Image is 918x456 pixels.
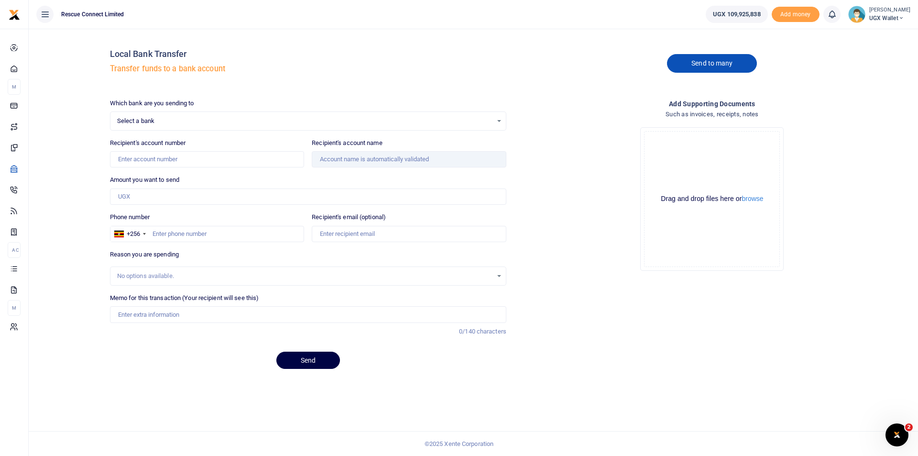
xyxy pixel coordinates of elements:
[713,10,761,19] span: UGX 109,925,838
[110,99,194,108] label: Which bank are you sending to
[477,328,506,335] span: characters
[110,226,305,242] input: Enter phone number
[667,54,757,73] a: Send to many
[312,226,506,242] input: Enter recipient email
[772,10,820,17] a: Add money
[127,229,140,239] div: +256
[848,6,910,23] a: profile-user [PERSON_NAME] UGX Wallet
[312,212,386,222] label: Recipient's email (optional)
[640,127,784,271] div: File Uploader
[772,7,820,22] li: Toup your wallet
[8,242,21,258] li: Ac
[8,79,21,95] li: M
[110,212,150,222] label: Phone number
[9,11,20,18] a: logo-small logo-large logo-large
[110,293,259,303] label: Memo for this transaction (Your recipient will see this)
[110,175,179,185] label: Amount you want to send
[885,423,908,446] iframe: Intercom live chat
[110,49,506,59] h4: Local Bank Transfer
[117,116,492,126] span: Select a bank
[110,151,305,167] input: Enter account number
[869,6,910,14] small: [PERSON_NAME]
[514,99,910,109] h4: Add supporting Documents
[8,300,21,316] li: M
[57,10,128,19] span: Rescue Connect Limited
[110,306,506,323] input: Enter extra information
[110,64,506,74] h5: Transfer funds to a bank account
[110,250,179,259] label: Reason you are spending
[645,194,779,203] div: Drag and drop files here or
[772,7,820,22] span: Add money
[117,271,492,281] div: No options available.
[312,138,382,148] label: Recipient's account name
[110,189,506,205] input: UGX
[9,9,20,21] img: logo-small
[702,6,772,23] li: Wallet ballance
[514,109,910,120] h4: Such as invoices, receipts, notes
[459,328,475,335] span: 0/140
[110,226,149,242] div: Uganda: +256
[276,352,340,369] button: Send
[706,6,768,23] a: UGX 109,925,838
[869,14,910,22] span: UGX Wallet
[312,151,506,167] input: Account name is automatically validated
[742,195,763,202] button: browse
[110,138,186,148] label: Recipient's account number
[905,423,913,431] span: 2
[848,6,865,23] img: profile-user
